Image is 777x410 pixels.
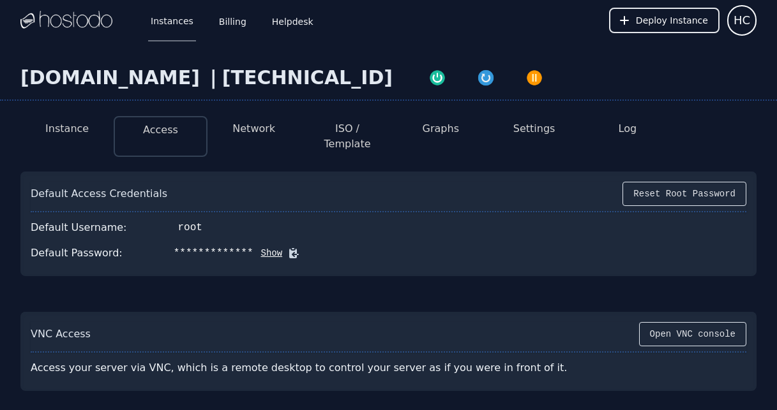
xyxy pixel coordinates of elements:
button: Open VNC console [639,322,746,346]
span: HC [734,11,750,29]
img: Restart [477,69,495,87]
div: Default Username: [31,220,127,235]
div: Default Access Credentials [31,186,167,201]
img: Power Off [525,69,543,87]
button: ISO / Template [311,121,384,152]
button: Settings [513,121,555,136]
button: Power On [413,66,462,87]
button: Graphs [423,121,459,136]
div: | [205,66,222,89]
div: VNC Access [31,326,91,342]
div: [DOMAIN_NAME] [20,66,205,89]
button: Network [232,121,275,136]
span: Deploy Instance [636,14,708,27]
div: Access your server via VNC, which is a remote desktop to control your server as if you were in fr... [31,355,603,381]
div: Default Password: [31,245,123,261]
button: Instance [45,121,89,136]
button: Access [143,122,178,138]
button: Deploy Instance [609,8,720,33]
div: [TECHNICAL_ID] [222,66,393,89]
div: root [178,220,202,235]
button: Log [619,121,637,136]
button: User menu [727,5,757,36]
button: Reset Root Password [622,182,746,206]
img: Logo [20,11,112,30]
button: Power Off [510,66,559,87]
button: Restart [462,66,510,87]
button: Show [253,247,283,260]
img: Power On [428,69,446,87]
